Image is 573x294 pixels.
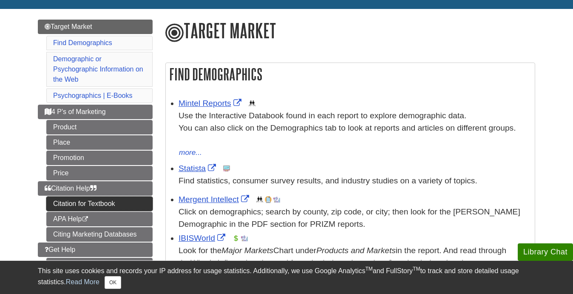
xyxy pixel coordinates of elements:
[46,197,153,211] a: Citation for Textbook
[273,196,280,203] img: Industry Report
[413,266,420,272] sup: TM
[166,63,535,86] h2: Find Demographics
[45,108,106,115] span: 4 P's of Marketing
[190,258,392,267] i: What’s influencing demand from the industry’s markets?
[179,234,227,243] a: Link opens in new window
[179,164,218,173] a: Link opens in new window
[45,246,75,253] span: Get Help
[179,110,530,146] div: Use the Interactive Databook found in each report to explore demographic data. You can also click...
[179,245,530,269] div: Look for the Chart under in the report. And read through the section below the chart.
[38,266,535,289] div: This site uses cookies and records your IP address for usage statistics. Additionally, we use Goo...
[82,217,89,222] i: This link opens in a new window
[249,100,255,107] img: Demographics
[45,185,96,192] span: Citation Help
[165,20,535,43] h1: Target Market
[179,206,530,231] div: Click on demographics; search by county, zip code, or city; then look for the [PERSON_NAME] Demog...
[316,246,396,255] i: Products and Markets
[105,276,121,289] button: Close
[38,243,153,257] a: Get Help
[46,120,153,134] a: Product
[46,212,153,226] a: APA Help
[46,166,153,180] a: Price
[45,23,92,30] span: Target Market
[233,235,239,242] img: Financial Report
[46,135,153,150] a: Place
[256,196,263,203] img: Demographics
[53,55,143,83] a: Demographic or Psychographic Information on the Web
[46,258,153,283] a: Get Help from [PERSON_NAME]
[53,92,132,99] a: Psychographics | E-Books
[38,105,153,119] a: 4 P's of Marketing
[265,196,272,203] img: Company Information
[66,278,99,285] a: Read More
[179,175,530,187] p: Find statistics, consumer survey results, and industry studies on a variety of topics.
[223,165,230,172] img: Statistics
[221,246,273,255] i: Major Markets
[179,99,244,108] a: Link opens in new window
[365,266,372,272] sup: TM
[179,195,251,204] a: Link opens in new window
[179,147,202,159] button: more...
[38,181,153,196] a: Citation Help
[46,227,153,242] a: Citing Marketing Databases
[518,243,573,261] button: Library Chat
[46,151,153,165] a: Promotion
[38,20,153,34] a: Target Market
[53,39,112,46] a: Find Demographics
[241,235,248,242] img: Industry Report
